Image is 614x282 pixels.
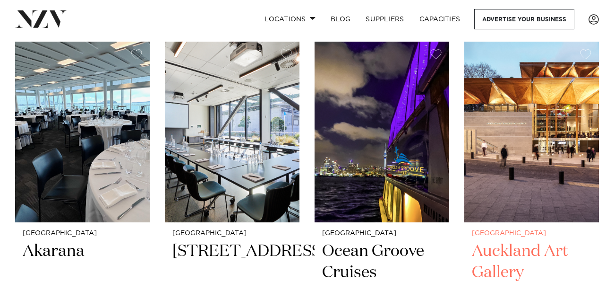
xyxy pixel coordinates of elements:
[322,230,442,237] small: [GEOGRAPHIC_DATA]
[358,9,411,29] a: SUPPLIERS
[172,230,292,237] small: [GEOGRAPHIC_DATA]
[474,9,574,29] a: Advertise your business
[472,230,591,237] small: [GEOGRAPHIC_DATA]
[412,9,468,29] a: Capacities
[257,9,323,29] a: Locations
[15,10,67,27] img: nzv-logo.png
[23,230,142,237] small: [GEOGRAPHIC_DATA]
[323,9,358,29] a: BLOG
